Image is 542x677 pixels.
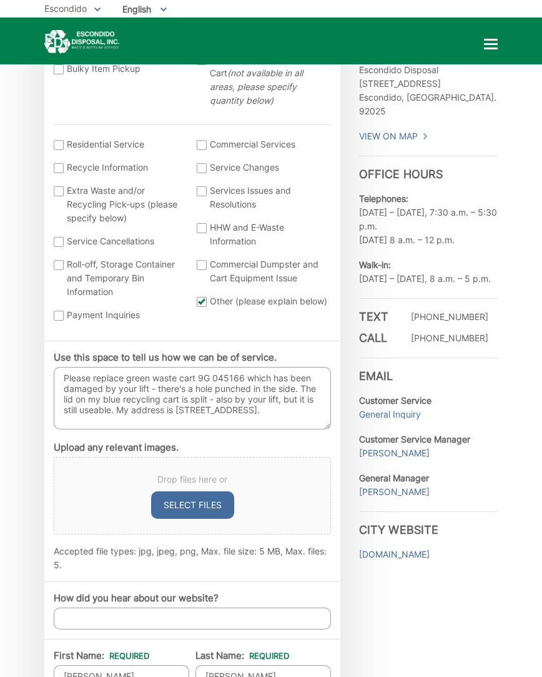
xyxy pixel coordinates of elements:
[359,259,391,270] b: Walk-in:
[54,258,185,299] label: Roll-off, Storage Container and Temporary Bin Information
[210,53,328,108] span: Additional Green-Waste Cart
[54,650,149,661] label: First Name:
[197,138,328,151] label: Commercial Services
[54,546,327,570] span: Accepted file types: jpg, jpeg, png, Max. file size: 5 MB, Max. files: 5.
[151,491,234,519] button: select files, upload any relevant images.
[359,258,498,286] p: [DATE] – [DATE], 8 a.m. – 5 p.m.
[359,156,498,181] h3: Office Hours
[359,485,430,499] a: [PERSON_NAME]
[359,473,429,483] strong: General Manager
[197,294,328,308] label: Other (please explain below)
[359,358,498,383] h3: Email
[197,184,328,211] label: Services Issues and Resolutions
[359,331,397,345] h3: Call
[54,308,185,322] label: Payment Inquiries
[54,184,185,225] label: Extra Waste and/or Recycling Pick-ups (please specify below)
[411,310,488,324] p: [PHONE_NUMBER]
[359,395,431,406] strong: Customer Service
[197,258,328,285] label: Commercial Dumpster and Cart Equipment Issue
[411,331,488,345] p: [PHONE_NUMBER]
[359,548,430,561] a: [DOMAIN_NAME]
[210,68,303,106] em: (not available in all areas, please specify quantity below)
[54,62,185,76] label: Bulky Item Pickup
[197,221,328,248] label: HHW and E-Waste Information
[359,310,397,324] h3: Text
[54,352,277,363] label: Use this space to tell us how we can be of service.
[69,473,315,486] span: Drop files here or
[359,446,430,460] a: [PERSON_NAME]
[359,193,408,204] b: Telephones:
[359,129,428,143] a: View On Map
[359,434,470,444] strong: Customer Service Manager
[54,234,185,248] label: Service Cancellations
[44,30,119,54] a: EDCD logo. Return to the homepage.
[195,650,289,661] label: Last Name:
[359,408,421,421] a: General Inquiry
[359,63,498,118] p: Escondido Disposal [STREET_ADDRESS] Escondido, [GEOGRAPHIC_DATA]. 92025
[359,511,498,537] h3: City Website
[197,161,328,174] label: Service Changes
[54,138,185,151] label: Residential Service
[54,593,219,604] label: How did you hear about our website?
[44,3,87,14] span: Escondido
[54,161,185,174] label: Recycle Information
[359,192,498,247] p: [DATE] – [DATE], 7:30 a.m. – 5:30 p.m. [DATE] 8 a.m. – 12 p.m.
[54,442,179,453] label: Upload any relevant images.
